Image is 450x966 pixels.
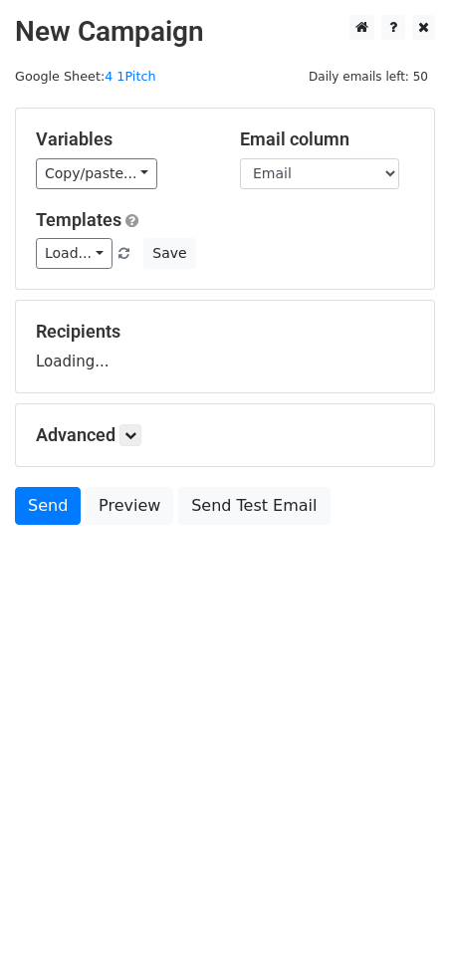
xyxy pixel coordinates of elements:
h5: Email column [240,128,414,150]
h5: Recipients [36,321,414,343]
div: Loading... [36,321,414,372]
a: Templates [36,209,121,230]
a: Preview [86,487,173,525]
a: 4 1Pitch [105,69,155,84]
a: Copy/paste... [36,158,157,189]
h2: New Campaign [15,15,435,49]
h5: Advanced [36,424,414,446]
a: Send [15,487,81,525]
a: Send Test Email [178,487,330,525]
a: Load... [36,238,112,269]
a: Daily emails left: 50 [302,69,435,84]
small: Google Sheet: [15,69,156,84]
span: Daily emails left: 50 [302,66,435,88]
button: Save [143,238,195,269]
h5: Variables [36,128,210,150]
